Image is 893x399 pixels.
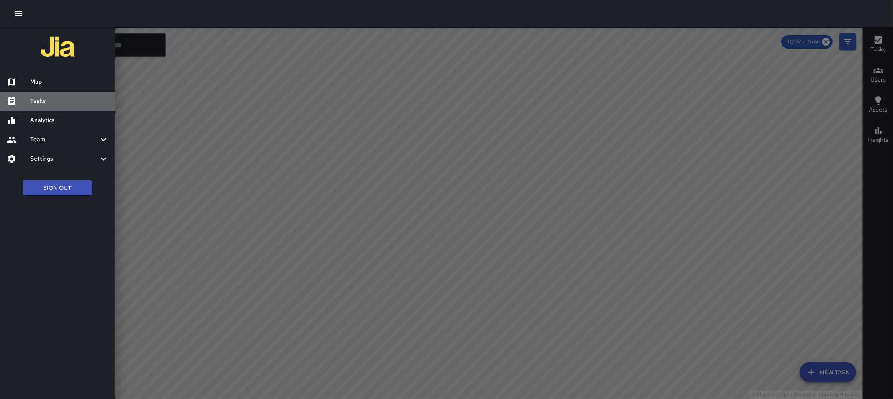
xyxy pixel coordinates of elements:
h6: Tasks [30,97,108,106]
h6: Analytics [30,116,108,125]
button: Sign Out [23,180,92,196]
h6: Settings [30,154,98,164]
h6: Team [30,135,98,144]
h6: Map [30,77,108,87]
img: jia-logo [41,30,75,64]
